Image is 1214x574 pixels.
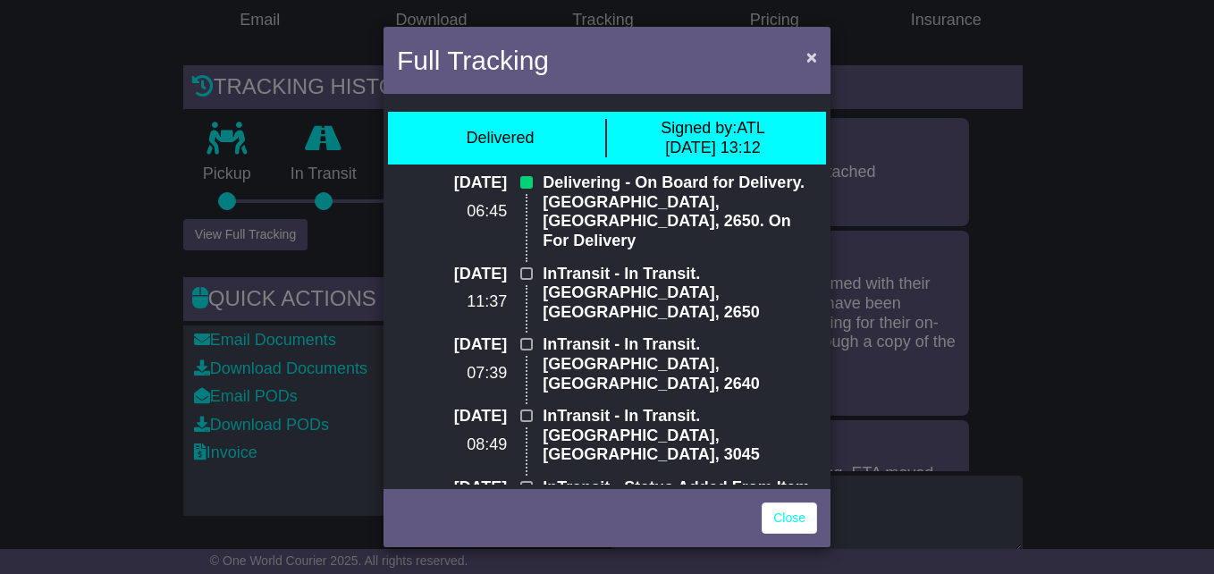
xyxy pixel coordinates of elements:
[397,202,507,222] p: 06:45
[661,119,737,137] span: Signed by:
[466,129,534,148] div: Delivered
[397,265,507,284] p: [DATE]
[762,502,817,534] a: Close
[806,46,817,67] span: ×
[397,364,507,384] p: 07:39
[661,119,765,157] div: ATL [DATE] 13:12
[543,335,817,393] p: InTransit - In Transit. [GEOGRAPHIC_DATA], [GEOGRAPHIC_DATA], 2640
[397,292,507,312] p: 11:37
[397,407,507,426] p: [DATE]
[397,40,549,80] h4: Full Tracking
[543,407,817,465] p: InTransit - In Transit. [GEOGRAPHIC_DATA], [GEOGRAPHIC_DATA], 3045
[397,335,507,355] p: [DATE]
[797,38,826,75] button: Close
[397,435,507,455] p: 08:49
[543,478,817,517] p: InTransit - Status Added From Item Tracking. Scanned Into Depot
[397,478,507,498] p: [DATE]
[397,173,507,193] p: [DATE]
[543,173,817,250] p: Delivering - On Board for Delivery. [GEOGRAPHIC_DATA], [GEOGRAPHIC_DATA], 2650. On For Delivery
[543,265,817,323] p: InTransit - In Transit. [GEOGRAPHIC_DATA], [GEOGRAPHIC_DATA], 2650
